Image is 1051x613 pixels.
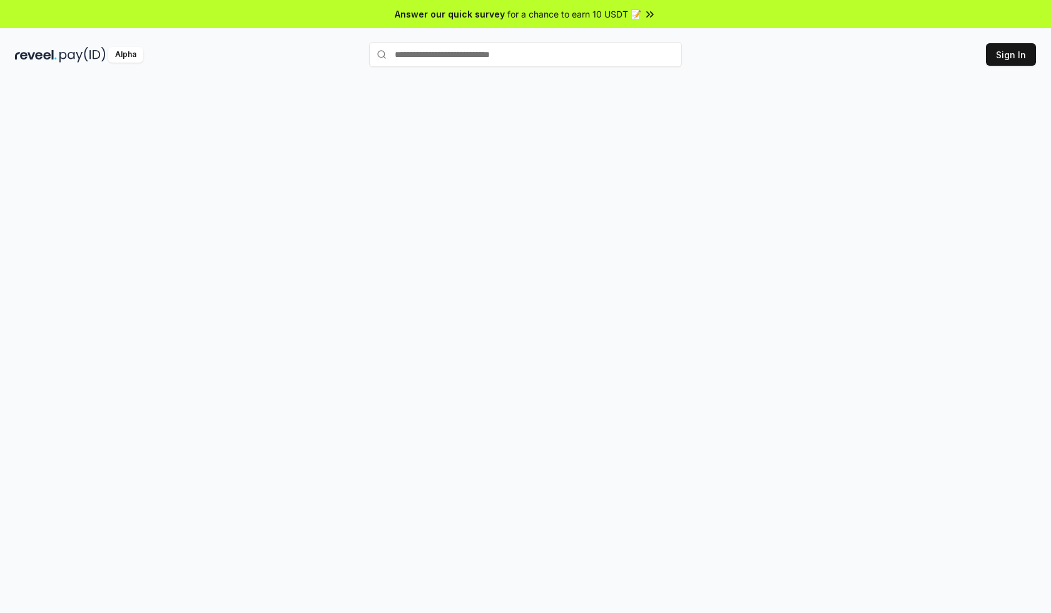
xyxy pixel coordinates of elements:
[395,8,505,21] span: Answer our quick survey
[507,8,641,21] span: for a chance to earn 10 USDT 📝
[108,47,143,63] div: Alpha
[15,47,57,63] img: reveel_dark
[59,47,106,63] img: pay_id
[986,43,1036,66] button: Sign In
